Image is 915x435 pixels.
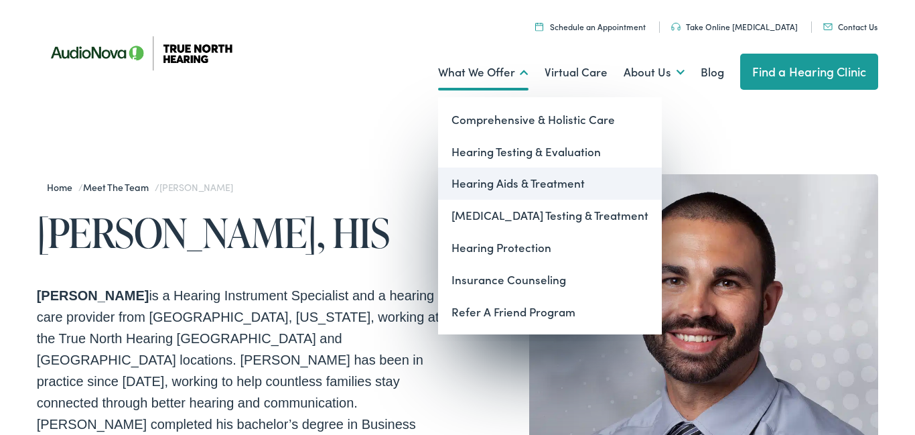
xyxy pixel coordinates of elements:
[535,22,543,31] img: Icon symbolizing a calendar in color code ffb348
[823,23,833,30] img: Mail icon in color code ffb348, used for communication purposes
[438,48,529,97] a: What We Offer
[47,180,78,194] a: Home
[823,21,877,32] a: Contact Us
[438,232,662,264] a: Hearing Protection
[438,296,662,328] a: Refer A Friend Program
[37,210,457,255] h1: [PERSON_NAME], HIS
[438,264,662,296] a: Insurance Counseling
[740,54,879,90] a: Find a Hearing Clinic
[535,21,646,32] a: Schedule an Appointment
[671,23,681,31] img: Headphones icon in color code ffb348
[701,48,724,97] a: Blog
[159,180,232,194] span: [PERSON_NAME]
[671,21,798,32] a: Take Online [MEDICAL_DATA]
[438,200,662,232] a: [MEDICAL_DATA] Testing & Treatment
[83,180,155,194] a: Meet the Team
[438,168,662,200] a: Hearing Aids & Treatment
[438,136,662,168] a: Hearing Testing & Evaluation
[545,48,608,97] a: Virtual Care
[47,180,232,194] span: / /
[37,288,149,303] strong: [PERSON_NAME]
[438,104,662,136] a: Comprehensive & Holistic Care
[624,48,685,97] a: About Us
